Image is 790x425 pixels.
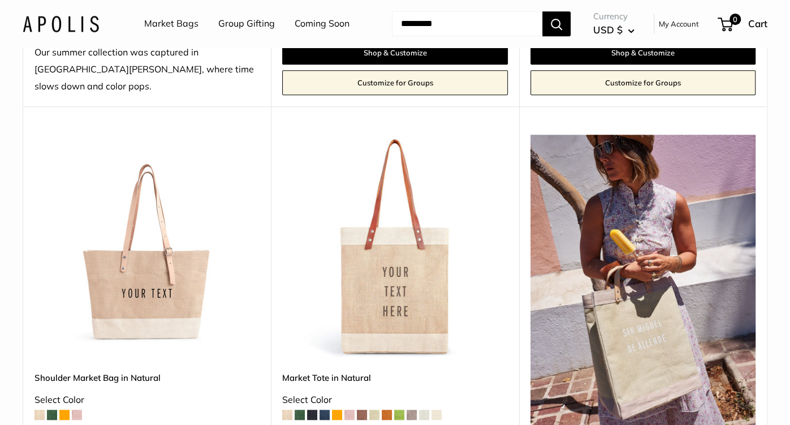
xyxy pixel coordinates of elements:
[34,135,260,360] a: Shoulder Market Bag in NaturalShoulder Market Bag in Natural
[23,15,99,32] img: Apolis
[34,44,260,95] div: Our summer collection was captured in [GEOGRAPHIC_DATA][PERSON_NAME], where time slows down and c...
[295,15,349,32] a: Coming Soon
[659,17,699,31] a: My Account
[282,135,507,360] a: description_Make it yours with custom printed text.description_The Original Market bag in its 4 n...
[282,371,507,384] a: Market Tote in Natural
[719,15,767,33] a: 0 Cart
[542,11,571,36] button: Search
[530,70,756,95] a: Customize for Groups
[748,18,767,29] span: Cart
[34,135,260,360] img: Shoulder Market Bag in Natural
[282,135,507,360] img: description_Make it yours with custom printed text.
[144,15,198,32] a: Market Bags
[593,21,634,39] button: USD $
[282,41,507,65] a: Shop & Customize
[34,371,260,384] a: Shoulder Market Bag in Natural
[729,14,741,25] span: 0
[392,11,542,36] input: Search...
[282,392,507,409] div: Select Color
[34,392,260,409] div: Select Color
[593,8,634,24] span: Currency
[282,70,507,95] a: Customize for Groups
[218,15,275,32] a: Group Gifting
[593,24,623,36] span: USD $
[530,41,756,65] a: Shop & Customize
